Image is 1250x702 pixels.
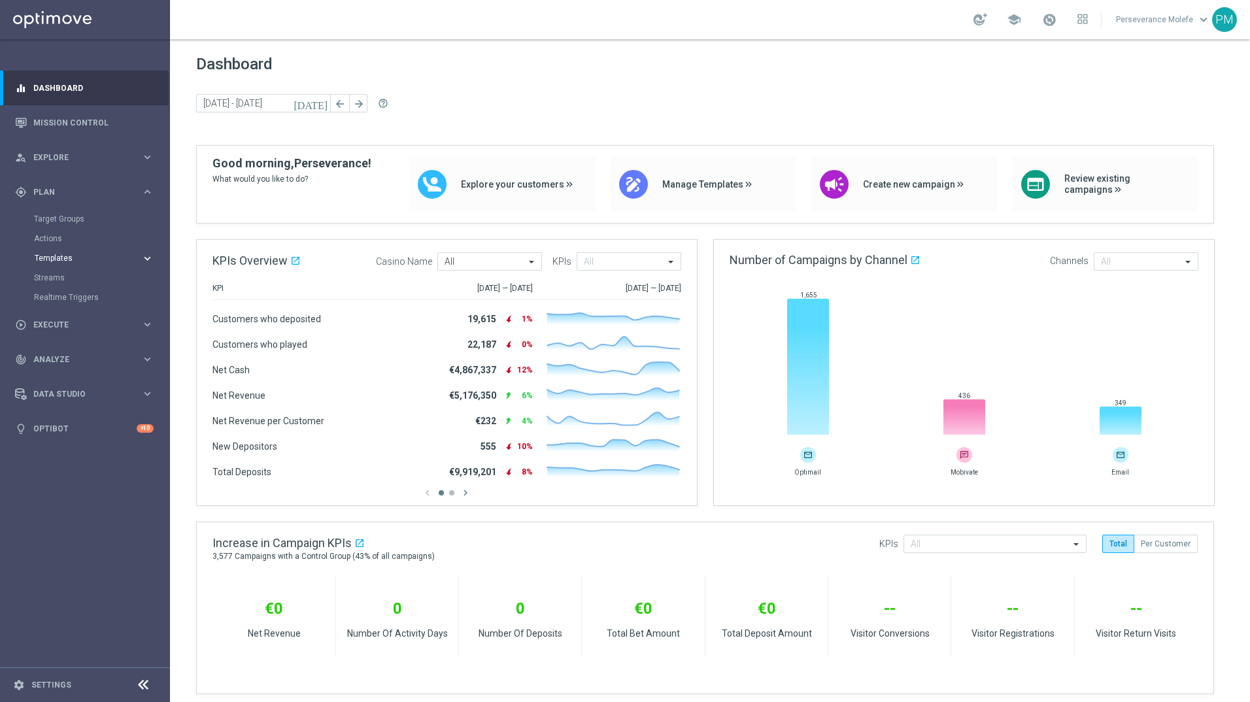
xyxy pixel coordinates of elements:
i: lightbulb [15,423,27,435]
i: keyboard_arrow_right [141,252,154,265]
div: Data Studio [15,388,141,400]
i: play_circle_outline [15,319,27,331]
span: keyboard_arrow_down [1196,12,1211,27]
a: Actions [34,233,136,244]
div: Plan [15,186,141,198]
button: Mission Control [14,118,154,128]
a: Streams [34,273,136,283]
a: Realtime Triggers [34,292,136,303]
div: Templates [34,248,169,268]
a: Settings [31,681,71,689]
button: play_circle_outline Execute keyboard_arrow_right [14,320,154,330]
span: Data Studio [33,390,141,398]
div: Optibot [15,411,154,446]
button: lightbulb Optibot +10 [14,424,154,434]
i: track_changes [15,354,27,365]
a: Perseverance Molefekeyboard_arrow_down [1115,10,1212,29]
button: gps_fixed Plan keyboard_arrow_right [14,187,154,197]
button: Data Studio keyboard_arrow_right [14,389,154,399]
div: Analyze [15,354,141,365]
div: Mission Control [15,105,154,140]
i: settings [13,679,25,691]
a: Target Groups [34,214,136,224]
a: Optibot [33,411,137,446]
i: equalizer [15,82,27,94]
button: person_search Explore keyboard_arrow_right [14,152,154,163]
div: Explore [15,152,141,163]
i: keyboard_arrow_right [141,186,154,198]
span: school [1007,12,1021,27]
i: person_search [15,152,27,163]
div: Execute [15,319,141,331]
i: keyboard_arrow_right [141,353,154,365]
i: keyboard_arrow_right [141,151,154,163]
button: Templates keyboard_arrow_right [34,253,154,263]
i: keyboard_arrow_right [141,318,154,331]
span: Explore [33,154,141,161]
span: Execute [33,321,141,329]
span: Analyze [33,356,141,363]
i: gps_fixed [15,186,27,198]
i: keyboard_arrow_right [141,388,154,400]
div: Dashboard [15,71,154,105]
button: track_changes Analyze keyboard_arrow_right [14,354,154,365]
a: Dashboard [33,71,154,105]
div: +10 [137,424,154,433]
a: Mission Control [33,105,154,140]
button: equalizer Dashboard [14,83,154,93]
span: Plan [33,188,141,196]
div: Templates [35,254,141,262]
div: Target Groups [34,209,169,229]
div: PM [1212,7,1237,32]
div: Streams [34,268,169,288]
span: Templates [35,254,128,262]
div: Realtime Triggers [34,288,169,307]
div: Actions [34,229,169,248]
